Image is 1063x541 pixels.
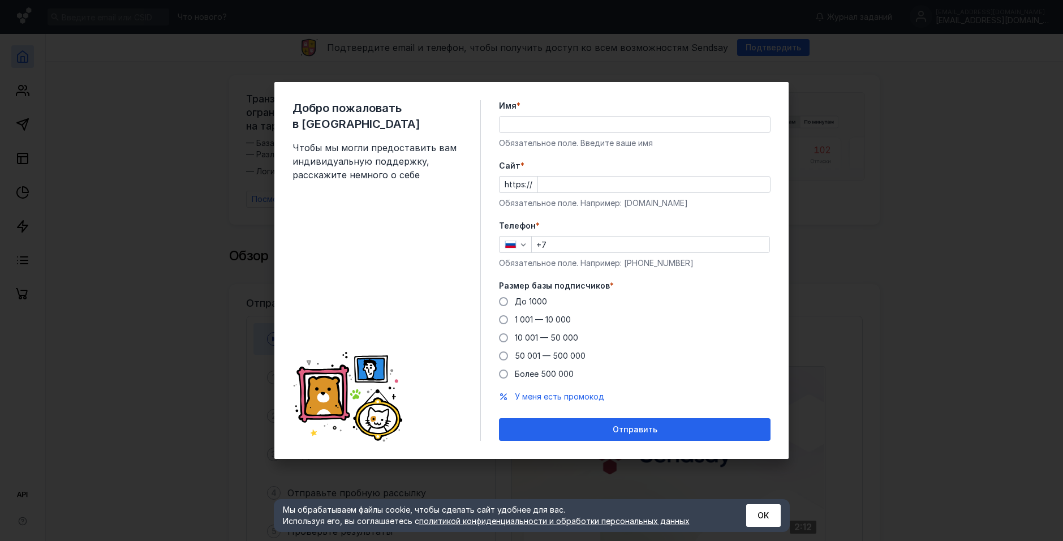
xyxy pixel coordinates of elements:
[499,220,536,231] span: Телефон
[515,297,547,306] span: До 1000
[292,100,462,132] span: Добро пожаловать в [GEOGRAPHIC_DATA]
[499,418,771,441] button: Отправить
[515,333,578,342] span: 10 001 — 50 000
[292,141,462,182] span: Чтобы мы могли предоставить вам индивидуальную поддержку, расскажите немного о себе
[515,351,586,360] span: 50 001 — 500 000
[499,257,771,269] div: Обязательное поле. Например: [PHONE_NUMBER]
[515,391,604,402] button: У меня есть промокод
[515,392,604,401] span: У меня есть промокод
[283,504,718,527] div: Мы обрабатываем файлы cookie, чтобы сделать сайт удобнее для вас. Используя его, вы соглашаетесь c
[746,504,781,527] button: ОК
[499,100,517,111] span: Имя
[499,138,771,149] div: Обязательное поле. Введите ваше имя
[419,516,690,526] a: политикой конфиденциальности и обработки персональных данных
[515,315,571,324] span: 1 001 — 10 000
[499,280,610,291] span: Размер базы подписчиков
[613,425,657,435] span: Отправить
[515,369,574,379] span: Более 500 000
[499,160,520,171] span: Cайт
[499,197,771,209] div: Обязательное поле. Например: [DOMAIN_NAME]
